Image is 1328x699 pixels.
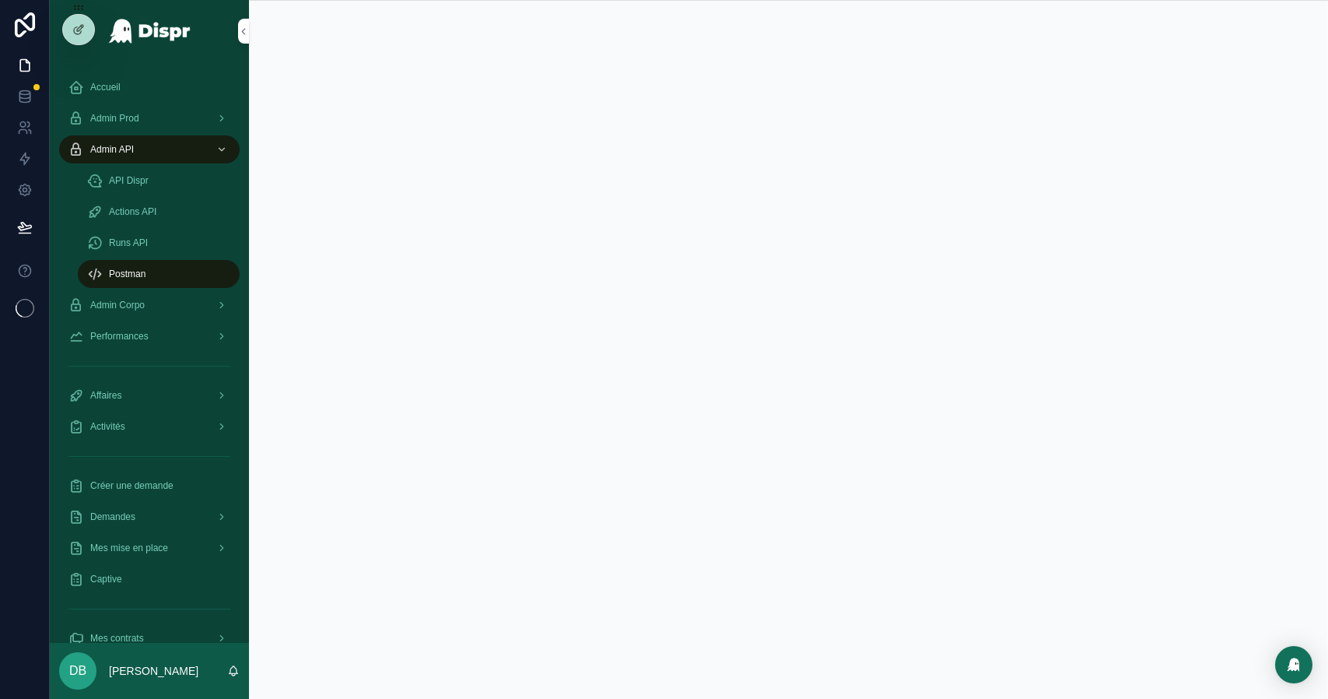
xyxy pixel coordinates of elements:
[59,291,240,319] a: Admin Corpo
[78,260,240,288] a: Postman
[90,330,149,342] span: Performances
[59,534,240,562] a: Mes mise en place
[109,268,145,280] span: Postman
[90,81,121,93] span: Accueil
[69,662,86,680] span: DB
[90,420,125,433] span: Activités
[59,135,240,163] a: Admin API
[90,299,145,311] span: Admin Corpo
[109,174,149,187] span: API Dispr
[90,573,122,585] span: Captive
[59,624,240,652] a: Mes contrats
[109,205,156,218] span: Actions API
[90,143,134,156] span: Admin API
[108,19,191,44] img: App logo
[59,322,240,350] a: Performances
[90,479,173,492] span: Créer une demande
[78,167,240,195] a: API Dispr
[59,413,240,441] a: Activités
[90,632,144,645] span: Mes contrats
[59,565,240,593] a: Captive
[59,503,240,531] a: Demandes
[109,237,148,249] span: Runs API
[90,112,139,125] span: Admin Prod
[90,389,121,402] span: Affaires
[78,229,240,257] a: Runs API
[59,381,240,409] a: Affaires
[50,62,249,643] div: scrollable content
[59,472,240,500] a: Créer une demande
[78,198,240,226] a: Actions API
[1275,646,1312,683] div: Open Intercom Messenger
[59,73,240,101] a: Accueil
[90,542,168,554] span: Mes mise en place
[90,511,135,523] span: Demandes
[109,663,198,679] p: [PERSON_NAME]
[59,104,240,132] a: Admin Prod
